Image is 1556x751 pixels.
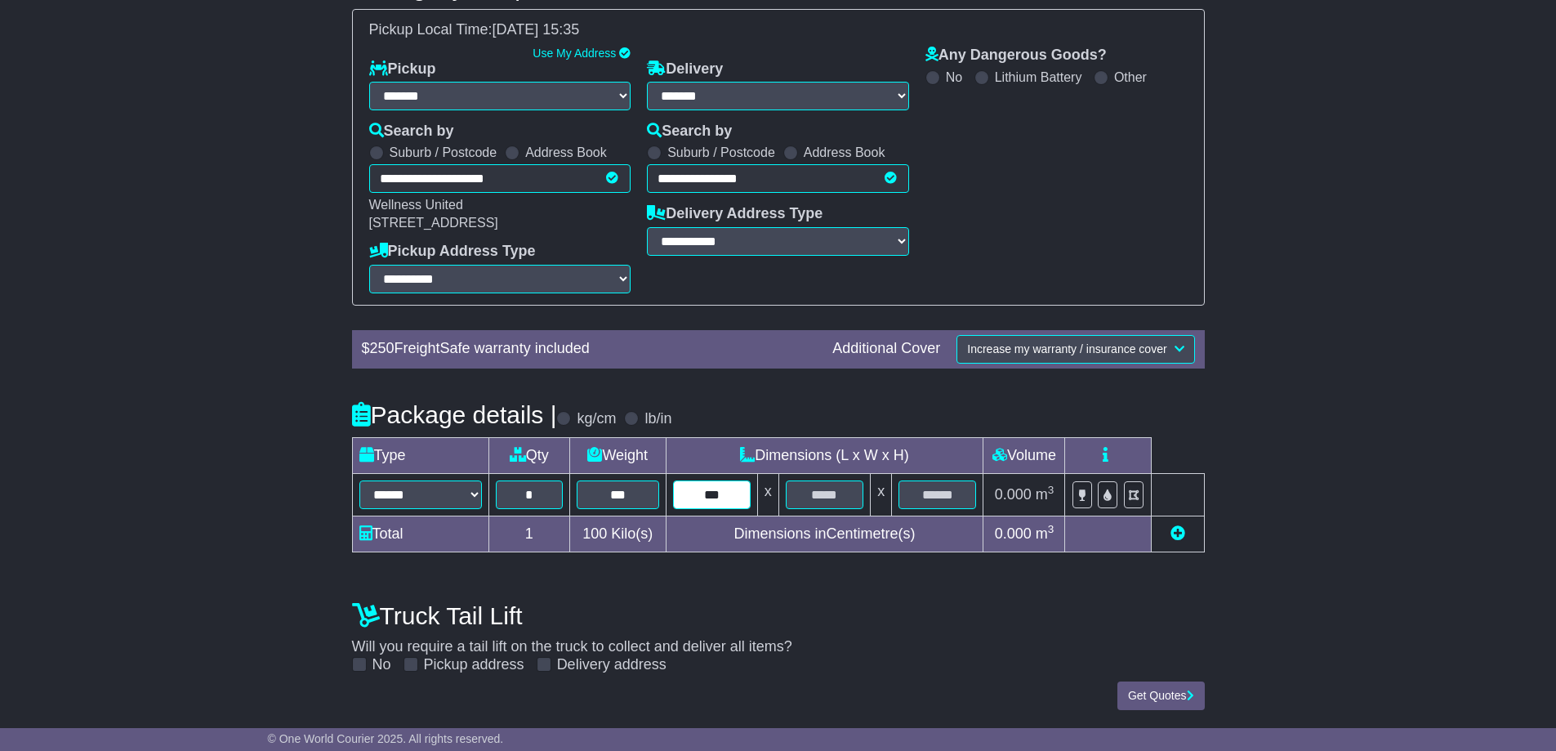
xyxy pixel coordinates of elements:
[1036,525,1054,542] span: m
[369,60,436,78] label: Pickup
[354,340,825,358] div: $ FreightSafe warranty included
[925,47,1107,65] label: Any Dangerous Goods?
[569,516,666,552] td: Kilo(s)
[352,516,488,552] td: Total
[369,243,536,261] label: Pickup Address Type
[647,205,823,223] label: Delivery Address Type
[493,21,580,38] span: [DATE] 15:35
[569,437,666,473] td: Weight
[1170,525,1185,542] a: Add new item
[647,60,723,78] label: Delivery
[344,594,1213,674] div: Will you require a tail lift on the truck to collect and deliver all items?
[370,340,395,356] span: 250
[1117,682,1205,710] button: Get Quotes
[967,342,1166,355] span: Increase my warranty / insurance cover
[804,145,885,160] label: Address Book
[533,47,616,60] a: Use My Address
[667,145,775,160] label: Suburb / Postcode
[1048,523,1054,535] sup: 3
[424,656,524,674] label: Pickup address
[647,123,732,141] label: Search by
[666,516,983,552] td: Dimensions in Centimetre(s)
[757,473,778,516] td: x
[824,340,948,358] div: Additional Cover
[983,437,1065,473] td: Volume
[390,145,497,160] label: Suburb / Postcode
[644,410,671,428] label: lb/in
[369,123,454,141] label: Search by
[1048,484,1054,496] sup: 3
[525,145,607,160] label: Address Book
[995,486,1032,503] span: 0.000
[361,21,1196,39] div: Pickup Local Time:
[1114,69,1147,85] label: Other
[352,602,1205,629] h4: Truck Tail Lift
[1036,486,1054,503] span: m
[352,437,488,473] td: Type
[995,69,1082,85] label: Lithium Battery
[488,516,569,552] td: 1
[557,656,667,674] label: Delivery address
[369,198,463,212] span: Wellness United
[372,656,391,674] label: No
[871,473,892,516] td: x
[666,437,983,473] td: Dimensions (L x W x H)
[582,525,607,542] span: 100
[268,732,504,745] span: © One World Courier 2025. All rights reserved.
[352,401,557,428] h4: Package details |
[488,437,569,473] td: Qty
[577,410,616,428] label: kg/cm
[946,69,962,85] label: No
[995,525,1032,542] span: 0.000
[956,335,1194,364] button: Increase my warranty / insurance cover
[369,216,498,230] span: [STREET_ADDRESS]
